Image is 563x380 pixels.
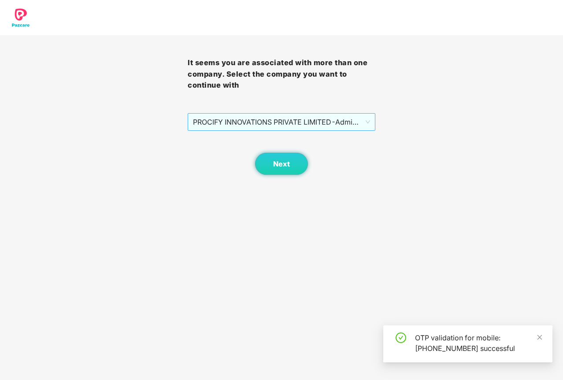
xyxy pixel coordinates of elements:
[193,114,370,130] span: PROCIFY INNOVATIONS PRIVATE LIMITED - Admin - ADMIN
[415,332,542,354] div: OTP validation for mobile: [PHONE_NUMBER] successful
[273,160,290,168] span: Next
[188,57,375,91] h3: It seems you are associated with more than one company. Select the company you want to continue with
[537,334,543,340] span: close
[255,153,308,175] button: Next
[396,332,406,343] span: check-circle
